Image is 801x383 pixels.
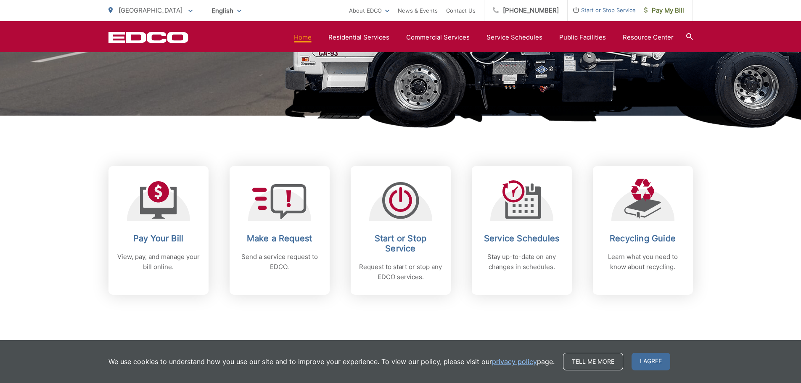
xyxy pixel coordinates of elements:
p: Stay up-to-date on any changes in schedules. [480,252,563,272]
a: Resource Center [623,32,674,42]
a: Service Schedules Stay up-to-date on any changes in schedules. [472,166,572,295]
h2: Pay Your Bill [117,233,200,243]
span: I agree [632,353,670,370]
a: News & Events [398,5,438,16]
p: View, pay, and manage your bill online. [117,252,200,272]
span: Pay My Bill [644,5,684,16]
h2: Make a Request [238,233,321,243]
a: Residential Services [328,32,389,42]
h2: Recycling Guide [601,233,685,243]
a: Tell me more [563,353,623,370]
a: Pay Your Bill View, pay, and manage your bill online. [108,166,209,295]
a: About EDCO [349,5,389,16]
a: Contact Us [446,5,476,16]
a: EDCD logo. Return to the homepage. [108,32,188,43]
a: privacy policy [492,357,537,367]
p: Send a service request to EDCO. [238,252,321,272]
p: Request to start or stop any EDCO services. [359,262,442,282]
p: Learn what you need to know about recycling. [601,252,685,272]
a: Public Facilities [559,32,606,42]
a: Service Schedules [486,32,542,42]
a: Recycling Guide Learn what you need to know about recycling. [593,166,693,295]
span: [GEOGRAPHIC_DATA] [119,6,182,14]
a: Commercial Services [406,32,470,42]
h2: Start or Stop Service [359,233,442,254]
p: We use cookies to understand how you use our site and to improve your experience. To view our pol... [108,357,555,367]
a: Home [294,32,312,42]
a: Make a Request Send a service request to EDCO. [230,166,330,295]
span: English [205,3,248,18]
h2: Service Schedules [480,233,563,243]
